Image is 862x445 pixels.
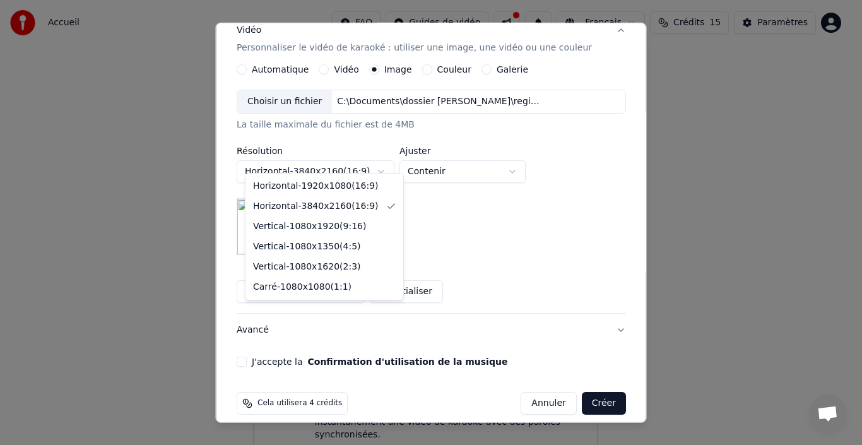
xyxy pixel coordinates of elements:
div: Horizontal - 3840 x 2160 ( 16 : 9 ) [253,200,379,213]
label: Automatique [252,65,309,74]
button: Définir comme Prédéfini [237,280,365,303]
button: Créer [581,392,625,415]
label: J'accepte la [252,357,507,366]
div: C:\Documents\dossier [PERSON_NAME]\regis.jpg [332,95,546,108]
label: Ajuster [399,146,526,155]
div: La taille maximale du fichier est de 4MB [237,119,626,131]
div: Vertical - 1080 x 1350 ( 4 : 5 ) [253,240,361,253]
label: Couleur [437,65,471,74]
label: Vidéo [334,65,358,74]
label: Image [384,65,411,74]
button: Confirmation d'utilisation de la musique [307,357,507,366]
p: Personnaliser le vidéo de karaoké : utiliser une image, une vidéo ou une couleur [237,42,592,54]
div: Vidéo [237,24,592,54]
div: Carré - 1080 x 1080 ( 1 : 1 ) [253,281,351,294]
label: Résolution [237,146,394,155]
div: Horizontal - 1920 x 1080 ( 16 : 9 ) [253,180,379,193]
button: Avancé [237,314,626,347]
label: Galerie [496,65,528,74]
button: Réinitialiser [370,280,443,303]
div: Vertical - 1080 x 1620 ( 2 : 3 ) [253,261,361,273]
button: Annuler [521,392,576,415]
div: Vertical - 1080 x 1920 ( 9 : 16 ) [253,220,366,233]
div: Choisir un fichier [237,90,332,113]
span: Cela utilisera 4 crédits [257,398,342,408]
